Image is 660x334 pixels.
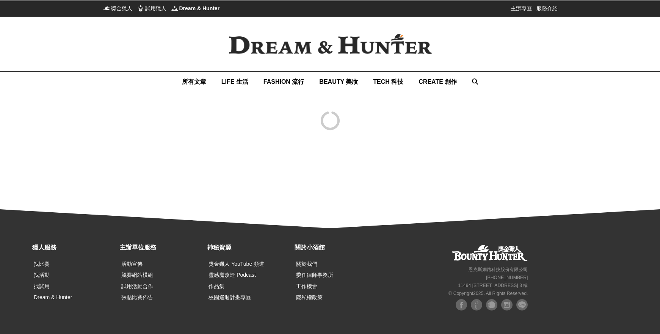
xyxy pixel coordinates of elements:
[536,5,558,12] a: 服務介紹
[469,267,528,272] small: 恩克斯網路科技股份有限公司
[296,283,317,289] a: 工作機會
[34,283,50,289] a: 找試用
[458,283,528,288] small: 11494 [STREET_ADDRESS] 3 樓
[263,78,304,85] span: FASHION 流行
[121,294,153,300] a: 張貼比賽佈告
[373,78,403,85] span: TECH 科技
[145,5,166,12] span: 試用獵人
[182,72,206,92] a: 所有文章
[34,272,50,278] a: 找活動
[171,5,179,12] img: Dream & Hunter
[221,78,248,85] span: LIFE 生活
[295,243,378,252] div: 關於小酒館
[319,78,358,85] span: BEAUTY 美妝
[103,5,132,12] a: 獎金獵人獎金獵人
[34,294,72,300] a: Dream & Hunter
[209,294,251,300] a: 校園巡迴計畫專區
[209,272,256,278] a: 靈感魔改造 Podcast
[120,243,204,252] div: 主辦單位服務
[319,72,358,92] a: BEAUTY 美妝
[296,272,333,278] a: 委任律師事務所
[179,5,220,12] span: Dream & Hunter
[209,261,264,267] a: 獎金獵人 YouTube 頻道
[137,5,166,12] a: 試用獵人試用獵人
[452,245,528,261] a: 獎金獵人
[182,78,206,85] span: 所有文章
[448,291,528,296] small: © Copyright 2025 . All Rights Reserved.
[209,283,224,289] a: 作品集
[207,243,291,252] div: 神秘資源
[456,299,467,310] img: Facebook
[296,294,323,300] a: 隱私權政策
[501,299,513,310] img: Instagram
[34,261,50,267] a: 找比賽
[121,261,143,267] a: 活動宣傳
[103,5,110,12] img: 獎金獵人
[471,299,482,310] img: Facebook
[216,22,444,66] img: Dream & Hunter
[296,261,317,267] a: 關於我們
[419,78,457,85] span: CREATE 創作
[221,72,248,92] a: LIFE 生活
[171,5,220,12] a: Dream & HunterDream & Hunter
[419,72,457,92] a: CREATE 創作
[263,72,304,92] a: FASHION 流行
[32,243,116,252] div: 獵人服務
[121,272,153,278] a: 競賽網站模組
[111,5,132,12] span: 獎金獵人
[486,275,528,280] small: [PHONE_NUMBER]
[137,5,144,12] img: 試用獵人
[373,72,403,92] a: TECH 科技
[511,5,532,12] a: 主辦專區
[486,299,497,310] img: Plurk
[516,299,528,310] img: LINE
[121,283,153,289] a: 試用活動合作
